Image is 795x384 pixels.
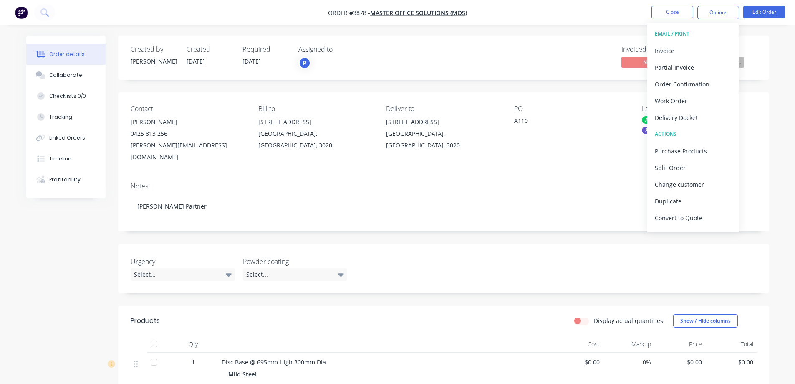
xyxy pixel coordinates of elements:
div: Checklists 0/0 [49,92,86,100]
div: Assigned to [298,46,382,53]
div: Contact [131,105,245,113]
button: Delivery Docket [647,109,739,126]
div: A3-Laser [642,116,670,124]
div: [PERSON_NAME][EMAIL_ADDRESS][DOMAIN_NAME] [131,140,245,163]
div: PO [514,105,628,113]
div: [STREET_ADDRESS][GEOGRAPHIC_DATA], [GEOGRAPHIC_DATA], 3020 [386,116,500,151]
button: Linked Orders [26,127,106,148]
div: Archive [655,229,732,241]
span: [DATE] [242,57,261,65]
div: Partial Invoice [655,61,732,74]
div: Profitability [49,176,81,183]
div: [GEOGRAPHIC_DATA], [GEOGRAPHIC_DATA], 3020 [258,128,373,151]
div: Price [654,336,706,353]
div: [PERSON_NAME]0425 813 256[PERSON_NAME][EMAIL_ADDRESS][DOMAIN_NAME] [131,116,245,163]
div: Convert to Quote [655,212,732,224]
div: Tracking [49,113,72,121]
div: Products [131,316,160,326]
div: [STREET_ADDRESS][GEOGRAPHIC_DATA], [GEOGRAPHIC_DATA], 3020 [258,116,373,151]
div: Markup [603,336,654,353]
button: Duplicate [647,193,739,209]
span: 0% [606,358,651,366]
div: EMAIL / PRINT [655,28,732,39]
div: Order Confirmation [655,78,732,90]
span: Order #3878 - [328,9,370,17]
img: Factory [15,6,28,19]
div: Timeline [49,155,71,163]
div: Delivery Docket [655,112,732,124]
span: 1 [192,358,195,366]
div: [STREET_ADDRESS] [386,116,500,128]
button: Invoice [647,42,739,59]
div: ACTIONS [655,129,732,140]
div: [PERSON_NAME] [131,57,177,66]
div: Change customer [655,178,732,191]
div: [PERSON_NAME] Partner [131,193,757,219]
a: Master Office Solutions (MOS) [370,9,467,17]
div: Mild Steel [228,368,260,380]
div: Cost [552,336,603,353]
span: $0.00 [709,358,753,366]
button: Archive [647,226,739,243]
button: Change customer [647,176,739,193]
label: Powder coating [243,257,347,267]
button: Tracking [26,107,106,127]
span: [DATE] [187,57,205,65]
div: Required [242,46,288,53]
div: 0425 813 256 [131,128,245,140]
div: Invoiced [621,46,684,53]
div: A9-Powdercoating [642,127,692,134]
div: Linked Orders [49,134,85,142]
div: Labels [642,105,756,113]
button: P [298,57,311,69]
span: Disc Base @ 695mm High 300mm Dia [222,358,326,366]
div: Purchase Products [655,145,732,157]
button: Profitability [26,169,106,190]
button: Options [697,6,739,19]
div: [STREET_ADDRESS] [258,116,373,128]
div: Collaborate [49,71,82,79]
button: Split Order [647,159,739,176]
div: Qty [168,336,218,353]
button: ACTIONS [647,126,739,142]
button: Convert to Quote [647,209,739,226]
button: Order Confirmation [647,76,739,92]
div: Split Order [655,162,732,174]
div: Duplicate [655,195,732,207]
div: Select... [243,268,347,281]
div: Created by [131,46,177,53]
label: Display actual quantities [594,316,663,325]
span: $0.00 [555,358,600,366]
button: Timeline [26,148,106,169]
div: A110 [514,116,618,128]
span: $0.00 [658,358,702,366]
button: Partial Invoice [647,59,739,76]
button: Show / Hide columns [673,314,738,328]
button: Purchase Products [647,142,739,159]
div: Invoice [655,45,732,57]
div: Notes [131,182,757,190]
div: Select... [131,268,235,281]
button: Work Order [647,92,739,109]
div: [GEOGRAPHIC_DATA], [GEOGRAPHIC_DATA], 3020 [386,128,500,151]
label: Urgency [131,257,235,267]
button: Checklists 0/0 [26,86,106,107]
button: Order details [26,44,106,65]
button: EMAIL / PRINT [647,25,739,42]
div: Created [187,46,232,53]
span: No [621,57,671,67]
div: Total [705,336,757,353]
div: Deliver to [386,105,500,113]
button: Collaborate [26,65,106,86]
div: Work Order [655,95,732,107]
div: Order details [49,51,85,58]
div: Bill to [258,105,373,113]
button: Edit Order [743,6,785,18]
div: [PERSON_NAME] [131,116,245,128]
button: Close [651,6,693,18]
